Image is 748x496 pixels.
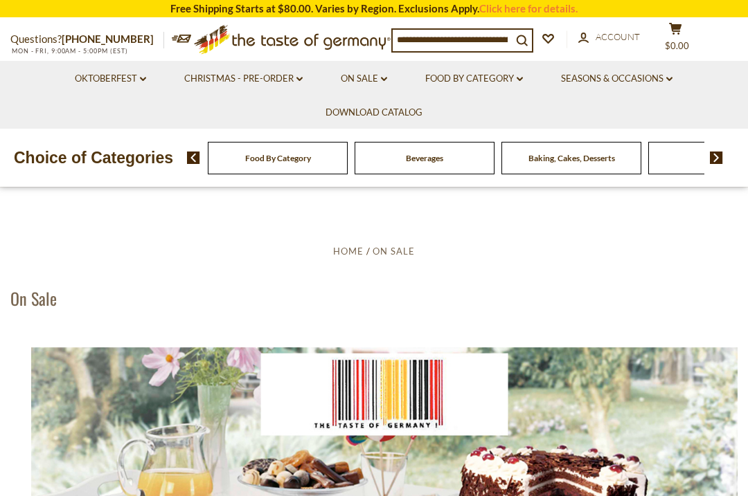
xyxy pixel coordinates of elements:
[10,288,57,309] h1: On Sale
[665,40,689,51] span: $0.00
[326,105,422,120] a: Download Catalog
[425,71,523,86] a: Food By Category
[10,47,128,55] span: MON - FRI, 9:00AM - 5:00PM (EST)
[341,71,387,86] a: On Sale
[245,153,311,163] a: Food By Category
[187,151,200,164] img: previous arrow
[184,71,303,86] a: Christmas - PRE-ORDER
[333,246,364,257] a: Home
[528,153,615,163] a: Baking, Cakes, Desserts
[561,71,673,86] a: Seasons & Occasions
[596,31,640,42] span: Account
[654,22,696,57] button: $0.00
[75,71,146,86] a: Oktoberfest
[373,246,415,257] a: On Sale
[62,33,154,45] a: [PHONE_NUMBER]
[710,151,723,164] img: next arrow
[578,30,640,45] a: Account
[479,2,578,15] a: Click here for details.
[10,30,164,48] p: Questions?
[406,153,443,163] a: Beverages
